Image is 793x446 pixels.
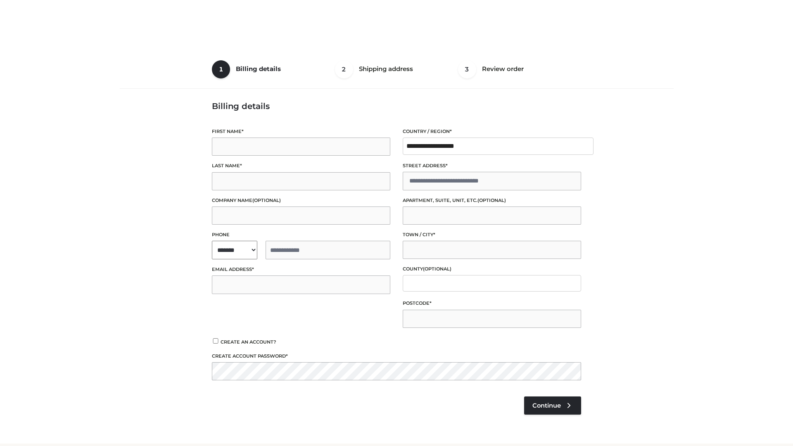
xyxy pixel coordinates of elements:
span: Billing details [236,65,281,73]
label: Company name [212,197,390,204]
span: (optional) [423,266,451,272]
h3: Billing details [212,101,581,111]
input: Create an account? [212,338,219,344]
label: Phone [212,231,390,239]
label: Town / City [403,231,581,239]
label: First name [212,128,390,135]
span: 1 [212,60,230,78]
span: Continue [532,402,561,409]
label: Postcode [403,299,581,307]
label: Last name [212,162,390,170]
label: County [403,265,581,273]
span: Review order [482,65,524,73]
label: Email address [212,266,390,273]
span: Shipping address [359,65,413,73]
span: (optional) [252,197,281,203]
label: Apartment, suite, unit, etc. [403,197,581,204]
label: Street address [403,162,581,170]
span: 2 [335,60,353,78]
label: Create account password [212,352,581,360]
span: 3 [458,60,476,78]
span: (optional) [477,197,506,203]
a: Continue [524,396,581,415]
span: Create an account? [221,339,276,345]
label: Country / Region [403,128,581,135]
